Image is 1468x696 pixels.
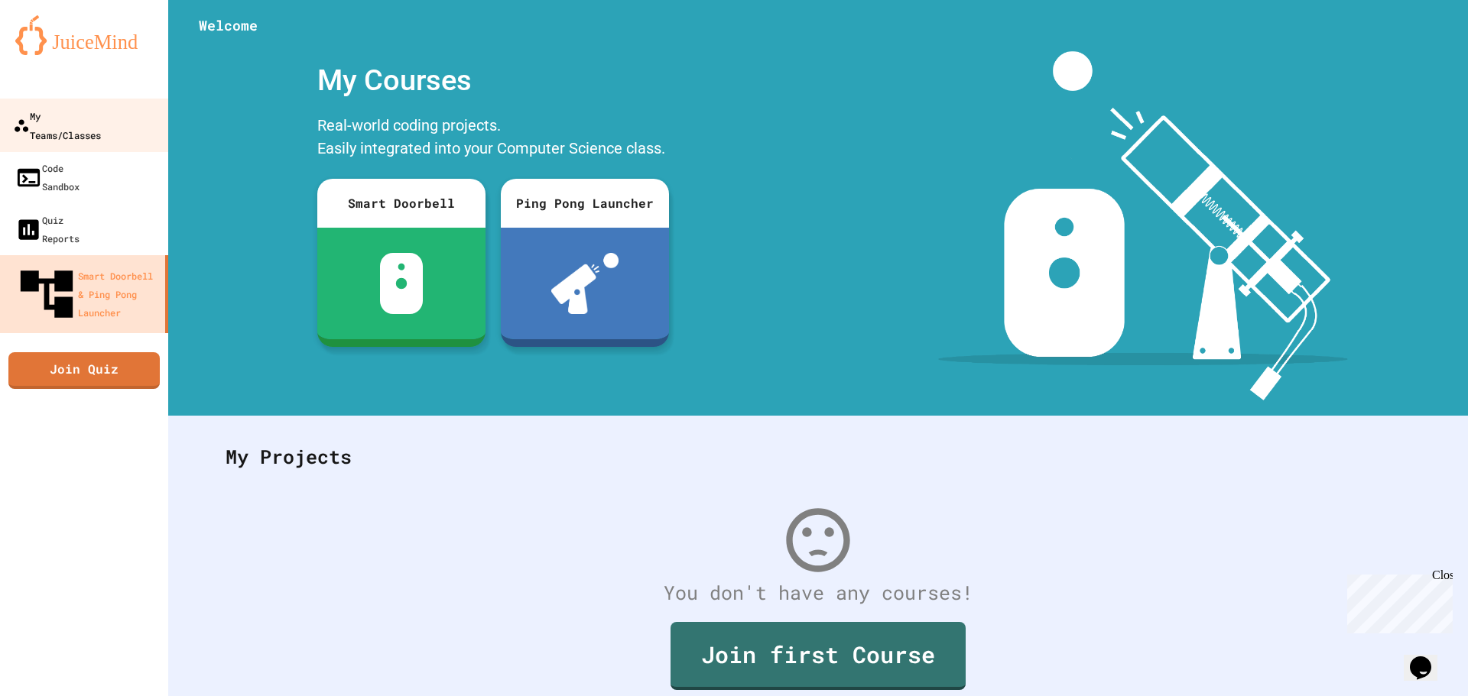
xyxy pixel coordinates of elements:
div: My Teams/Classes [13,106,101,144]
div: Quiz Reports [15,211,80,248]
img: logo-orange.svg [15,15,153,55]
iframe: chat widget [1341,568,1453,633]
img: ppl-with-ball.png [551,253,619,314]
a: Join first Course [671,622,966,690]
img: banner-image-my-projects.png [938,51,1348,400]
div: Ping Pong Launcher [501,179,669,228]
div: Real-world coding projects. Easily integrated into your Computer Science class. [310,110,677,167]
div: My Courses [310,51,677,110]
div: Chat with us now!Close [6,6,106,97]
div: You don't have any courses! [210,578,1426,607]
iframe: chat widget [1404,635,1453,681]
div: Smart Doorbell & Ping Pong Launcher [15,263,159,325]
div: My Projects [210,427,1426,487]
img: sdb-white.svg [380,253,424,314]
div: Code Sandbox [15,159,80,196]
div: Smart Doorbell [317,179,486,228]
a: Join Quiz [8,352,160,389]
